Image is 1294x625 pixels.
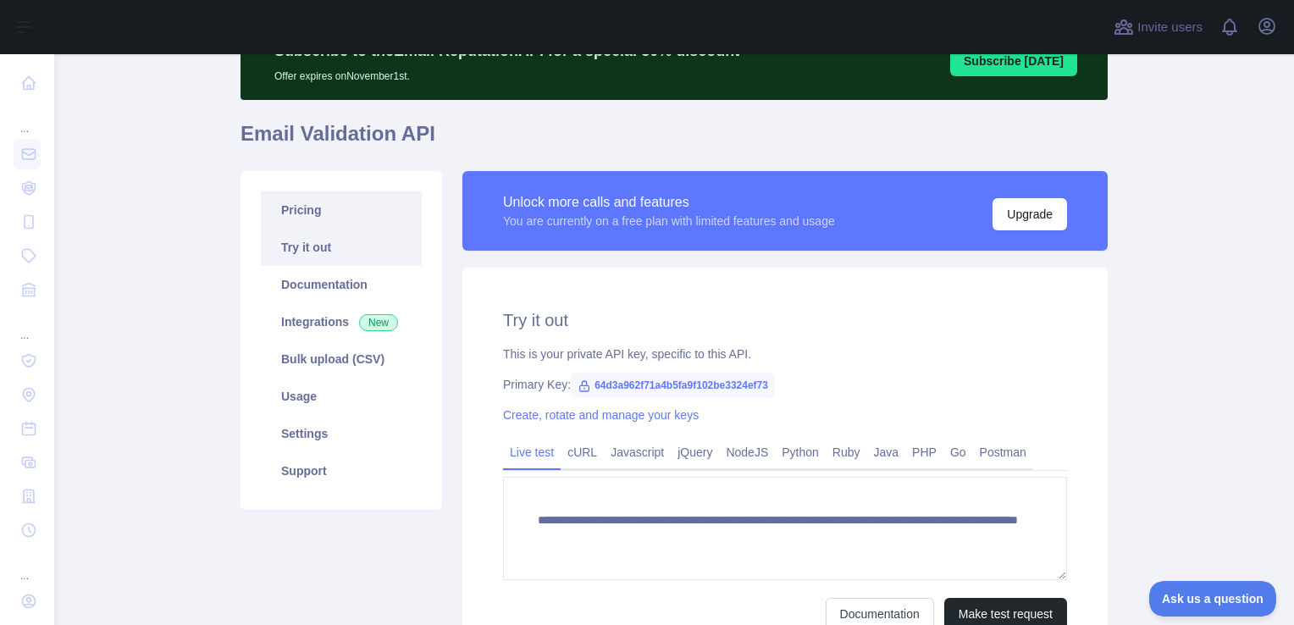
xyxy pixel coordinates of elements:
[359,314,398,331] span: New
[14,102,41,136] div: ...
[950,46,1077,76] button: Subscribe [DATE]
[503,439,561,466] a: Live test
[503,213,835,230] div: You are currently on a free plan with limited features and usage
[503,376,1067,393] div: Primary Key:
[973,439,1033,466] a: Postman
[503,192,835,213] div: Unlock more calls and features
[867,439,906,466] a: Java
[261,229,422,266] a: Try it out
[261,415,422,452] a: Settings
[503,408,699,422] a: Create, rotate and manage your keys
[604,439,671,466] a: Javascript
[503,308,1067,332] h2: Try it out
[1137,18,1203,37] span: Invite users
[571,373,775,398] span: 64d3a962f71a4b5fa9f102be3324ef73
[503,346,1067,362] div: This is your private API key, specific to this API.
[261,340,422,378] a: Bulk upload (CSV)
[943,439,973,466] a: Go
[671,439,719,466] a: jQuery
[1110,14,1206,41] button: Invite users
[241,120,1108,161] h1: Email Validation API
[1149,581,1277,617] iframe: Toggle Customer Support
[14,549,41,583] div: ...
[775,439,826,466] a: Python
[993,198,1067,230] button: Upgrade
[261,452,422,489] a: Support
[274,63,739,83] p: Offer expires on November 1st.
[719,439,775,466] a: NodeJS
[261,378,422,415] a: Usage
[261,303,422,340] a: Integrations New
[261,191,422,229] a: Pricing
[561,439,604,466] a: cURL
[261,266,422,303] a: Documentation
[826,439,867,466] a: Ruby
[14,308,41,342] div: ...
[905,439,943,466] a: PHP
